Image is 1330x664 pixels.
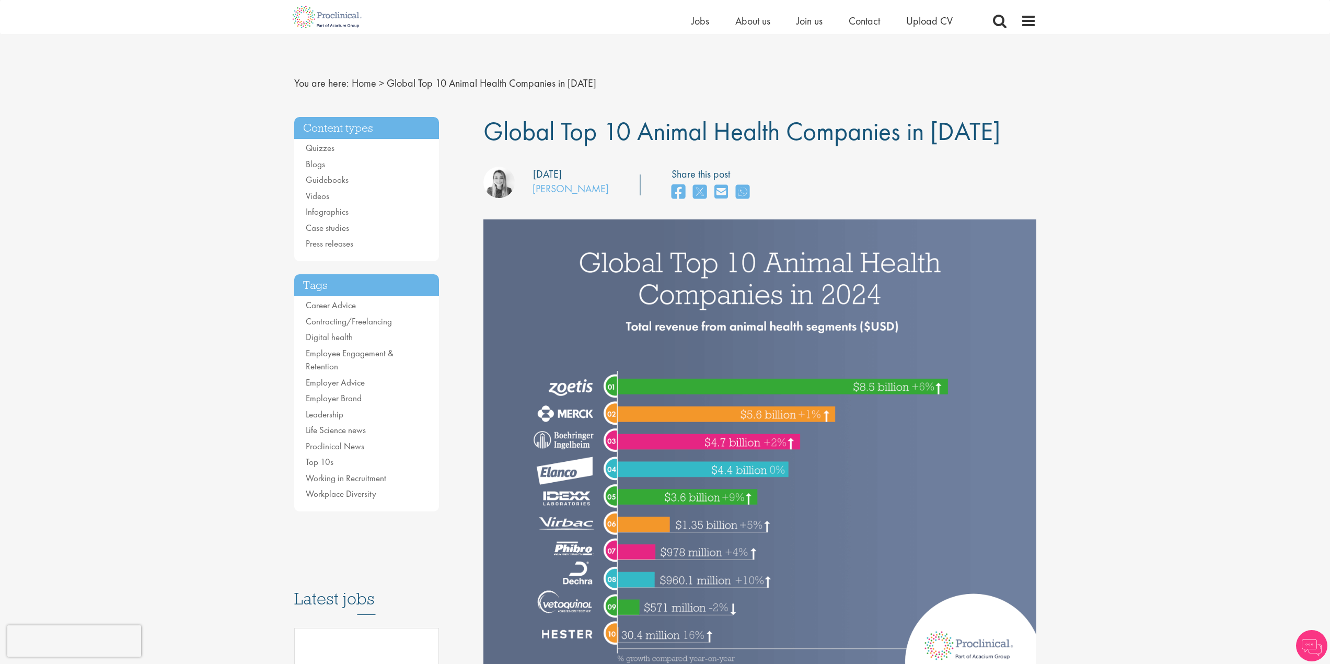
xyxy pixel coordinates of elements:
span: You are here: [294,76,349,90]
a: Upload CV [906,14,953,28]
a: Leadership [306,409,343,420]
a: Infographics [306,206,349,217]
a: Press releases [306,238,353,249]
a: Guidebooks [306,174,349,185]
a: Career Advice [306,299,356,311]
a: Blogs [306,158,325,170]
a: Contracting/Freelancing [306,316,392,327]
a: share on whats app [736,181,749,204]
a: Employer Advice [306,377,365,388]
img: Chatbot [1296,630,1327,661]
a: Digital health [306,331,353,343]
span: Global Top 10 Animal Health Companies in [DATE] [483,114,1000,148]
a: [PERSON_NAME] [533,182,609,195]
a: Employee Engagement & Retention [306,347,394,372]
a: share on email [714,181,728,204]
a: share on facebook [672,181,685,204]
a: Videos [306,190,329,202]
a: Quizzes [306,142,334,154]
a: Employer Brand [306,392,362,404]
a: share on twitter [693,181,707,204]
h3: Tags [294,274,440,297]
a: Workplace Diversity [306,488,376,499]
a: breadcrumb link [352,76,376,90]
span: Global Top 10 Animal Health Companies in [DATE] [387,76,596,90]
a: Case studies [306,222,349,234]
a: Working in Recruitment [306,472,386,484]
span: > [379,76,384,90]
a: Join us [796,14,823,28]
a: Contact [849,14,880,28]
img: Hannah Burke [483,167,515,198]
iframe: reCAPTCHA [7,625,141,657]
div: [DATE] [533,167,562,182]
a: Life Science news [306,424,366,436]
a: Top 10s [306,456,333,468]
h3: Latest jobs [294,564,440,615]
a: Jobs [691,14,709,28]
a: Proclinical News [306,440,364,452]
h3: Content types [294,117,440,139]
a: About us [735,14,770,28]
label: Share this post [672,167,755,182]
